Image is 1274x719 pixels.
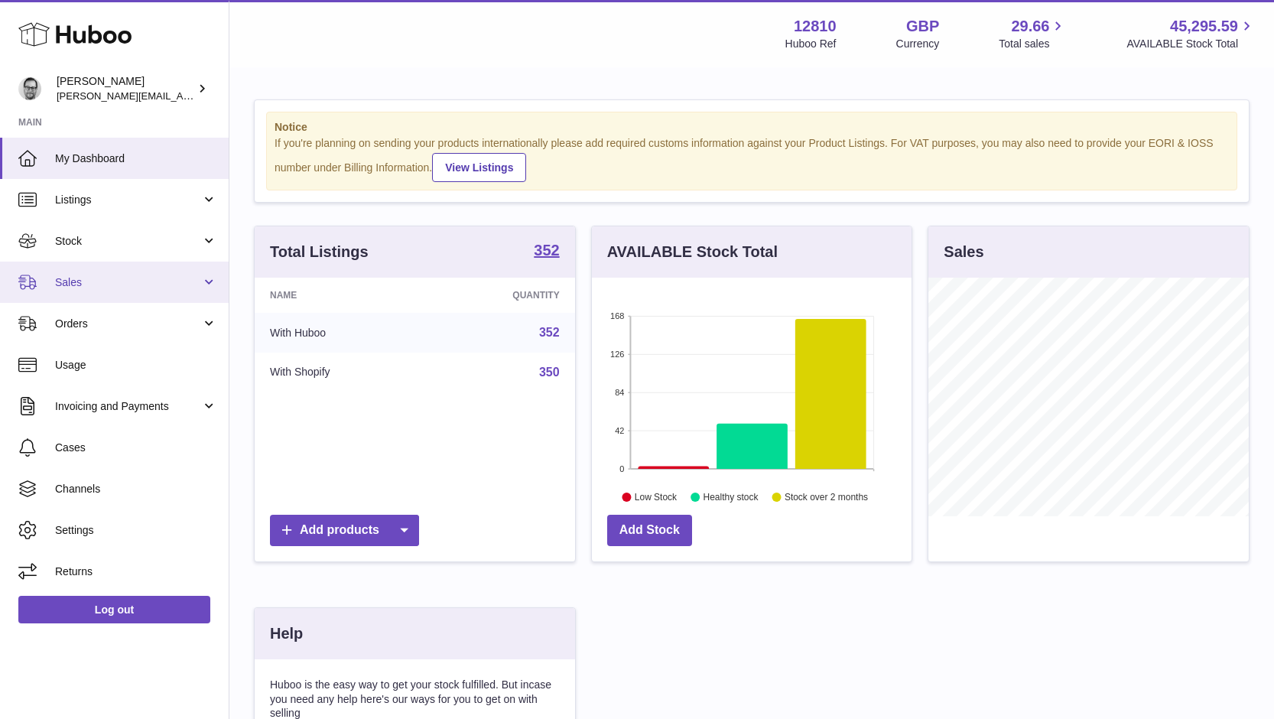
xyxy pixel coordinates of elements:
a: 45,295.59 AVAILABLE Stock Total [1126,16,1256,51]
img: tab_domain_overview_orange.svg [41,89,54,101]
span: Settings [55,523,217,538]
h3: AVAILABLE Stock Total [607,242,778,262]
a: Log out [18,596,210,623]
div: Currency [896,37,940,51]
text: Low Stock [635,492,678,503]
img: website_grey.svg [24,40,37,52]
span: Returns [55,564,217,579]
a: 29.66 Total sales [999,16,1067,51]
a: Add Stock [607,515,692,546]
text: 0 [619,464,624,473]
span: My Dashboard [55,151,217,166]
span: Total sales [999,37,1067,51]
text: 126 [610,350,624,359]
span: Orders [55,317,201,331]
h3: Help [270,623,303,644]
text: 42 [615,426,624,435]
span: Sales [55,275,201,290]
strong: GBP [906,16,939,37]
img: tab_keywords_by_traffic_grey.svg [152,89,164,101]
a: 350 [539,366,560,379]
strong: Notice [275,120,1229,135]
span: AVAILABLE Stock Total [1126,37,1256,51]
span: 29.66 [1011,16,1049,37]
h3: Total Listings [270,242,369,262]
div: Domain Overview [58,90,137,100]
img: alex@digidistiller.com [18,77,41,100]
th: Name [255,278,427,313]
span: Listings [55,193,201,207]
span: Cases [55,441,217,455]
div: If you're planning on sending your products internationally please add required customs informati... [275,136,1229,182]
span: 45,295.59 [1170,16,1238,37]
text: Stock over 2 months [785,492,868,503]
h3: Sales [944,242,983,262]
th: Quantity [427,278,575,313]
div: Domain: [DOMAIN_NAME] [40,40,168,52]
img: logo_orange.svg [24,24,37,37]
td: With Huboo [255,313,427,353]
text: Healthy stock [703,492,759,503]
text: 168 [610,311,624,320]
a: 352 [539,326,560,339]
div: v 4.0.25 [43,24,75,37]
span: [PERSON_NAME][EMAIL_ADDRESS][DOMAIN_NAME] [57,89,307,102]
td: With Shopify [255,353,427,392]
div: Keywords by Traffic [169,90,258,100]
span: Stock [55,234,201,249]
span: Usage [55,358,217,373]
div: [PERSON_NAME] [57,74,194,103]
text: 84 [615,388,624,397]
span: Invoicing and Payments [55,399,201,414]
div: Huboo Ref [785,37,837,51]
span: Channels [55,482,217,496]
a: Add products [270,515,419,546]
a: View Listings [432,153,526,182]
strong: 352 [534,242,559,258]
strong: 12810 [794,16,837,37]
a: 352 [534,242,559,261]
